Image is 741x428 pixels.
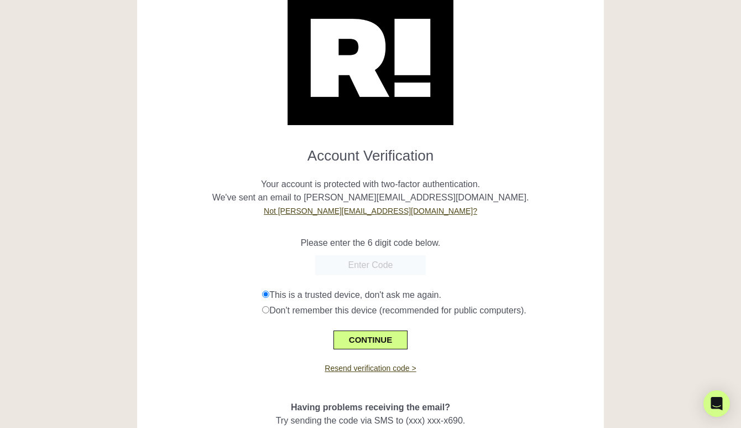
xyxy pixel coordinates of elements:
h1: Account Verification [145,138,595,164]
p: Your account is protected with two-factor authentication. We've sent an email to [PERSON_NAME][EM... [145,164,595,218]
a: Resend verification code > [325,364,416,373]
div: Open Intercom Messenger [703,390,730,417]
p: Please enter the 6 digit code below. [145,236,595,250]
span: Having problems receiving the email? [291,403,450,412]
button: CONTINUE [333,331,408,349]
a: Not [PERSON_NAME][EMAIL_ADDRESS][DOMAIN_NAME]? [264,207,477,215]
input: Enter Code [315,255,426,275]
div: Don't remember this device (recommended for public computers). [262,304,595,317]
div: This is a trusted device, don't ask me again. [262,288,595,302]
